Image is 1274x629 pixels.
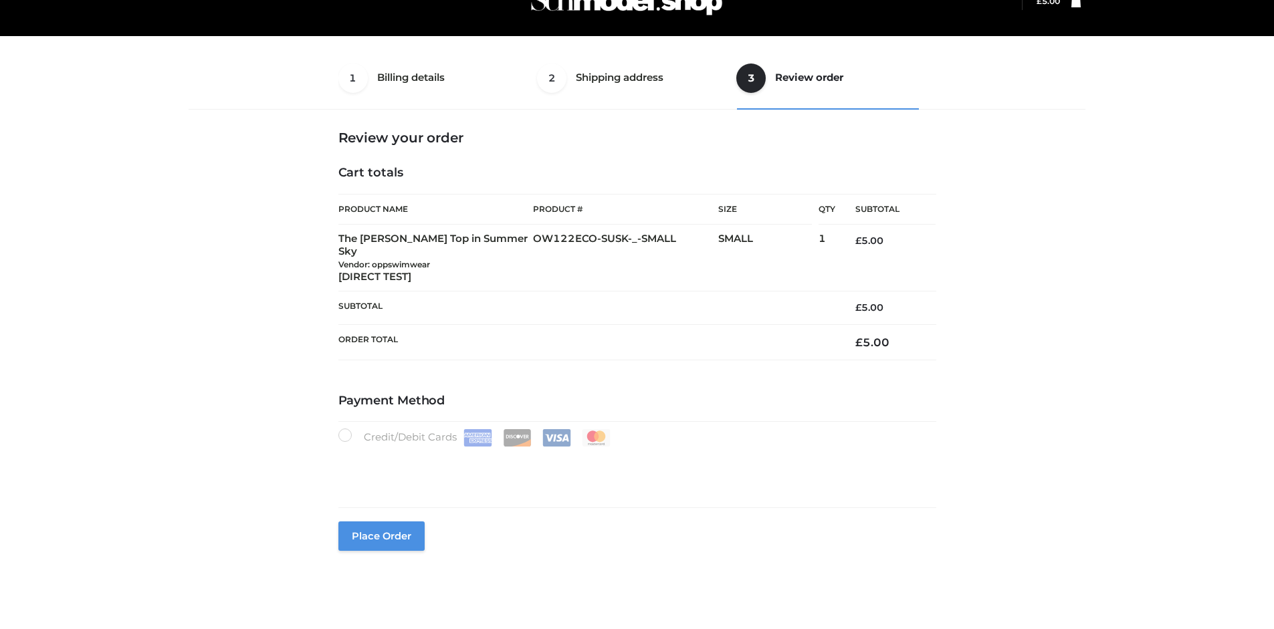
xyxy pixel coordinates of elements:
span: £ [855,235,861,247]
iframe: Secure payment input frame [336,444,934,493]
td: The [PERSON_NAME] Top in Summer Sky [DIRECT TEST] [338,225,534,291]
span: £ [855,336,863,349]
th: Subtotal [338,291,836,324]
bdi: 5.00 [855,301,883,313]
th: Order Total [338,324,836,360]
th: Size [718,195,812,225]
th: Product # [533,194,718,225]
img: Mastercard [582,429,611,447]
bdi: 5.00 [855,336,889,349]
label: Credit/Debit Cards [338,428,612,447]
th: Product Name [338,194,534,225]
button: Place order [338,521,425,551]
img: Amex [463,429,492,447]
td: OW122ECO-SUSK-_-SMALL [533,225,718,291]
th: Subtotal [835,195,936,225]
h3: Review your order [338,130,936,146]
img: Discover [503,429,532,447]
h4: Payment Method [338,394,936,408]
th: Qty [819,194,835,225]
small: Vendor: oppswimwear [338,259,430,269]
img: Visa [542,429,571,447]
h4: Cart totals [338,166,936,180]
span: £ [855,301,861,313]
td: 1 [819,225,835,291]
td: SMALL [718,225,819,291]
bdi: 5.00 [855,235,883,247]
